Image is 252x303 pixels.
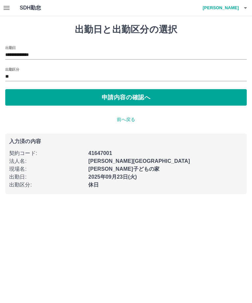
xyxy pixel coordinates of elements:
[9,157,84,165] p: 法人名 :
[88,174,137,180] b: 2025年09月23日(火)
[9,181,84,189] p: 出勤区分 :
[88,182,99,188] b: 休日
[5,89,247,106] button: 申請内容の確認へ
[9,173,84,181] p: 出勤日 :
[5,116,247,123] p: 前へ戻る
[9,165,84,173] p: 現場名 :
[88,158,190,164] b: [PERSON_NAME][GEOGRAPHIC_DATA]
[5,67,19,72] label: 出勤区分
[5,24,247,35] h1: 出勤日と出勤区分の選択
[88,166,159,172] b: [PERSON_NAME]子どもの家
[5,45,16,50] label: 出勤日
[9,139,243,144] p: 入力済の内容
[9,149,84,157] p: 契約コード :
[88,150,112,156] b: 41647001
